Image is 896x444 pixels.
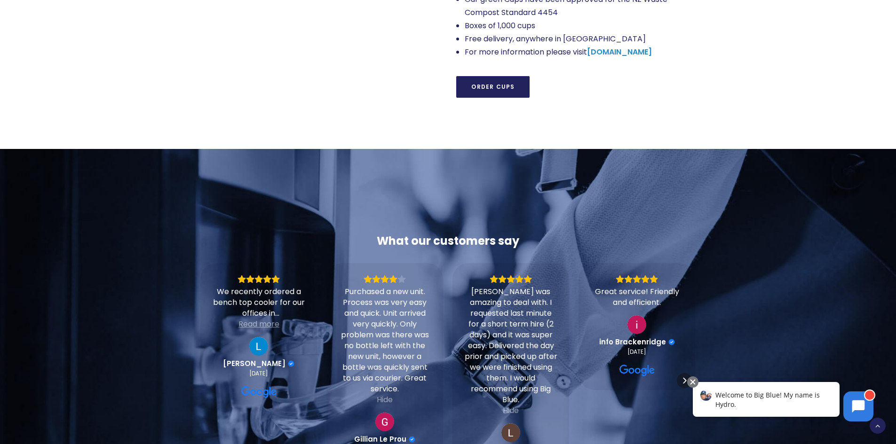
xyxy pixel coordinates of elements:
[377,394,393,405] div: Hide
[465,19,684,32] li: Boxes of 1,000 cups
[677,373,692,388] div: Next
[223,359,294,368] a: Review by Luke Mitchell
[683,374,883,431] iframe: Chatbot
[212,275,305,283] div: Rating: 5.0 out of 5
[627,348,646,356] div: [DATE]
[456,76,530,98] a: Order Cups
[375,413,394,431] img: Gillian Le Prou
[464,275,557,283] div: Rating: 5.0 out of 5
[223,359,285,368] span: [PERSON_NAME]
[590,275,683,283] div: Rating: 5.0 out of 5
[501,423,520,442] a: View on Google
[668,339,675,345] div: Verified Customer
[249,337,268,356] a: View on Google
[288,360,294,367] div: Verified Customer
[338,286,431,394] div: Purchased a new unit. Process was very easy and quick. Unit arrived very quickly. Only problem wa...
[238,319,279,329] div: Read more
[249,337,268,356] img: Luke Mitchell
[599,338,666,346] span: info Brackenridge
[465,46,684,59] li: For more information please visit
[465,32,684,46] li: Free delivery, anywhere in [GEOGRAPHIC_DATA]
[587,47,652,57] a: [DOMAIN_NAME]
[627,315,646,334] img: info Brackenridge
[354,435,406,444] span: Gillian Le Prou
[212,286,305,319] div: We recently ordered a bench top cooler for our offices in [GEOGRAPHIC_DATA]. The process was so s...
[409,436,415,443] div: Verified Customer
[503,405,519,416] div: Hide
[590,286,683,308] div: Great service! Friendly and efficient.
[249,370,268,377] div: [DATE]
[338,275,431,283] div: Rating: 4.0 out of 5
[501,423,520,442] img: Lily Stevenson
[464,286,557,405] div: [PERSON_NAME] was amazing to deal with. I requested last minute for a short term hire (2 days) an...
[599,338,675,346] a: Review by info Brackenridge
[354,435,415,444] a: Review by Gillian Le Prou
[241,385,277,400] a: View on Google
[204,373,219,388] div: Previous
[375,413,394,431] a: View on Google
[627,315,646,334] a: View on Google
[200,234,695,249] div: What our customers say
[619,363,655,378] a: View on Google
